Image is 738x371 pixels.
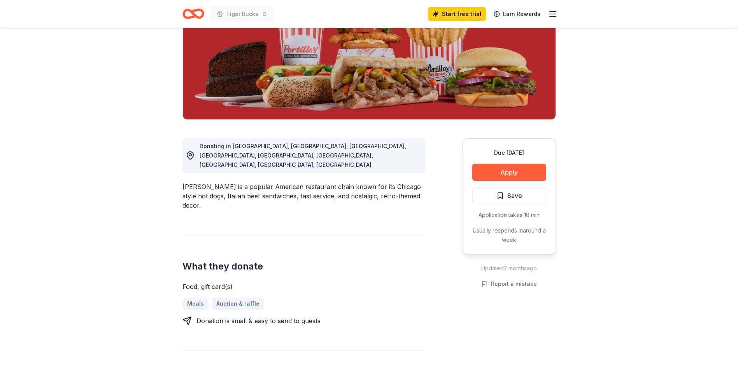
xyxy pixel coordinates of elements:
button: Tiger Bucks [210,6,274,22]
div: Donation is small & easy to send to guests [196,316,321,325]
div: Due [DATE] [472,148,546,157]
h2: What they donate [182,260,425,273]
div: Updated 2 months ago [463,264,556,273]
div: Usually responds in around a week [472,226,546,245]
span: Save [507,191,522,201]
a: Home [182,5,204,23]
a: Auction & raffle [212,297,264,310]
a: Meals [182,297,209,310]
div: Application takes 10 min [472,210,546,220]
button: Report a mistake [482,279,537,289]
button: Apply [472,164,546,181]
button: Save [472,187,546,204]
div: [PERSON_NAME] is a popular American restaurant chain known for its Chicago-style hot dogs, Italia... [182,182,425,210]
span: Tiger Bucks [226,9,258,19]
div: Food, gift card(s) [182,282,425,291]
a: Earn Rewards [489,7,545,21]
a: Start free trial [428,7,486,21]
span: Donating in [GEOGRAPHIC_DATA], [GEOGRAPHIC_DATA], [GEOGRAPHIC_DATA], [GEOGRAPHIC_DATA], [GEOGRAPH... [200,143,406,168]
